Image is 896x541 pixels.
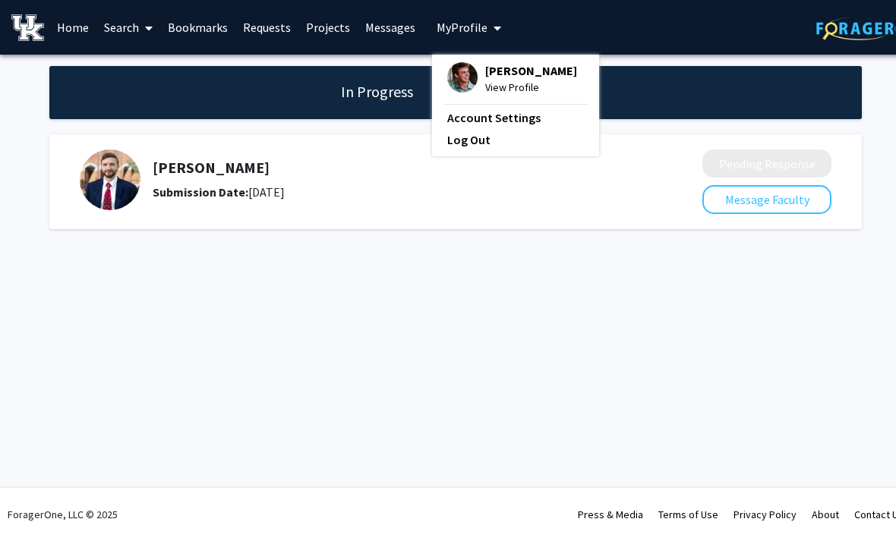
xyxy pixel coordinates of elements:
[578,508,643,521] a: Press & Media
[447,62,577,96] div: Profile Picture[PERSON_NAME]View Profile
[734,508,797,521] a: Privacy Policy
[447,62,478,93] img: Profile Picture
[80,149,140,210] img: Profile Picture
[8,488,118,541] div: ForagerOne, LLC © 2025
[153,159,622,177] h5: [PERSON_NAME]
[447,131,584,149] a: Log Out
[658,508,718,521] a: Terms of Use
[153,183,622,201] div: [DATE]
[160,1,235,54] a: Bookmarks
[11,473,65,530] iframe: Chat
[447,109,584,127] a: Account Settings
[11,14,44,41] img: University of Kentucky Logo
[153,184,248,200] b: Submission Date:
[298,1,358,54] a: Projects
[358,1,423,54] a: Messages
[702,185,831,214] button: Message Faculty
[336,81,418,102] h1: In Progress
[49,1,96,54] a: Home
[702,149,831,178] button: Pending Response
[812,508,839,521] a: About
[437,20,487,35] span: My Profile
[96,1,160,54] a: Search
[702,192,831,207] a: Message Faculty
[235,1,298,54] a: Requests
[485,79,577,96] span: View Profile
[485,62,577,79] span: [PERSON_NAME]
